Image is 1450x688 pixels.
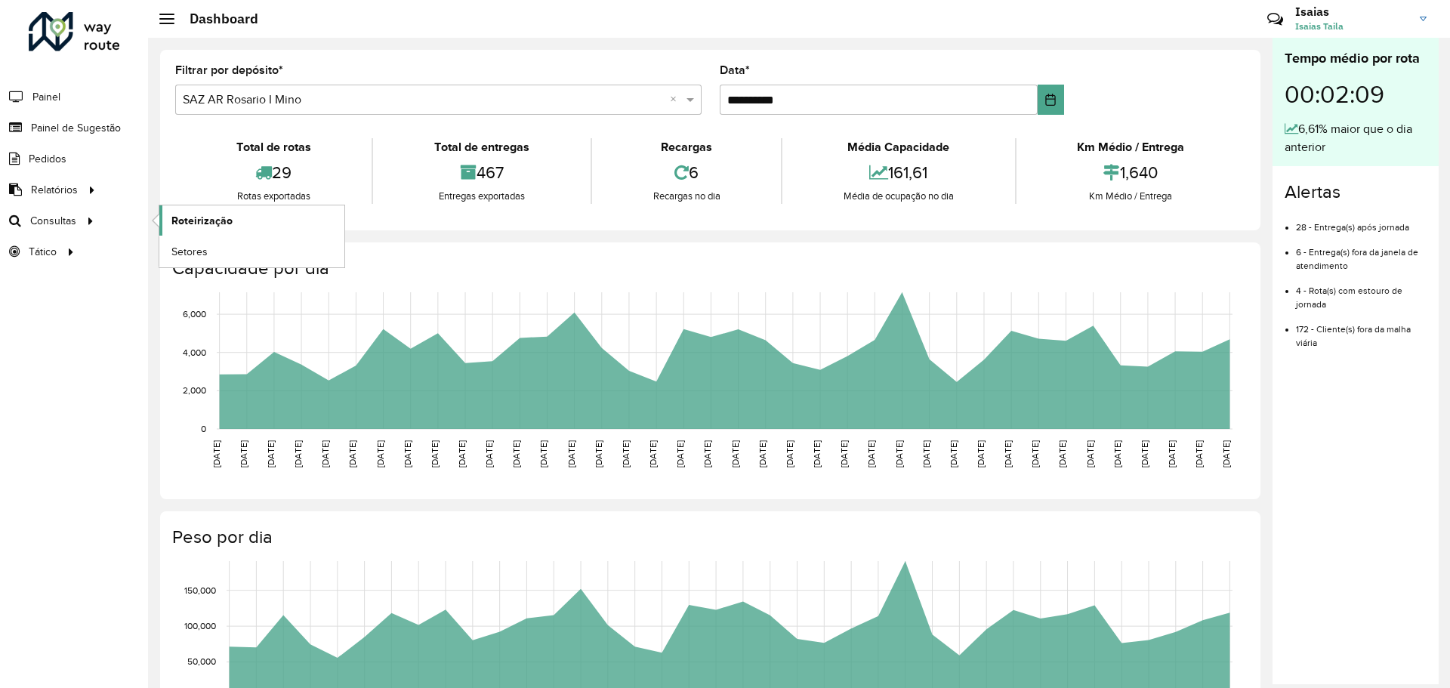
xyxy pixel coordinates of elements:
[1038,85,1064,115] button: Choose Date
[377,138,586,156] div: Total de entregas
[159,205,344,236] a: Roteirização
[184,621,216,631] text: 100,000
[179,189,368,204] div: Rotas exportadas
[293,440,303,467] text: [DATE]
[211,440,221,467] text: [DATE]
[976,440,986,467] text: [DATE]
[1296,273,1427,311] li: 4 - Rota(s) com estouro de jornada
[31,120,121,136] span: Painel de Sugestão
[172,258,1245,279] h4: Capacidade por dia
[179,138,368,156] div: Total de rotas
[320,440,330,467] text: [DATE]
[786,138,1010,156] div: Média Capacidade
[596,138,777,156] div: Recargas
[785,440,794,467] text: [DATE]
[720,61,750,79] label: Data
[1140,440,1149,467] text: [DATE]
[377,156,586,189] div: 467
[511,440,521,467] text: [DATE]
[730,440,740,467] text: [DATE]
[179,156,368,189] div: 29
[32,89,60,105] span: Painel
[1003,440,1013,467] text: [DATE]
[1285,181,1427,203] h4: Alertas
[1030,440,1040,467] text: [DATE]
[31,182,78,198] span: Relatórios
[1085,440,1095,467] text: [DATE]
[171,213,233,229] span: Roteirização
[347,440,357,467] text: [DATE]
[812,440,822,467] text: [DATE]
[675,440,685,467] text: [DATE]
[596,189,777,204] div: Recargas no dia
[1020,156,1242,189] div: 1,640
[377,189,586,204] div: Entregas exportadas
[1221,440,1231,467] text: [DATE]
[239,440,248,467] text: [DATE]
[594,440,603,467] text: [DATE]
[1057,440,1067,467] text: [DATE]
[1295,20,1408,33] span: Isaias Taila
[183,385,206,395] text: 2,000
[621,440,631,467] text: [DATE]
[538,440,548,467] text: [DATE]
[175,61,283,79] label: Filtrar por depósito
[171,244,208,260] span: Setores
[457,440,467,467] text: [DATE]
[949,440,958,467] text: [DATE]
[702,440,712,467] text: [DATE]
[184,585,216,595] text: 150,000
[1167,440,1177,467] text: [DATE]
[30,213,76,229] span: Consultas
[566,440,576,467] text: [DATE]
[403,440,412,467] text: [DATE]
[29,151,66,167] span: Pedidos
[1285,69,1427,120] div: 00:02:09
[757,440,767,467] text: [DATE]
[183,309,206,319] text: 6,000
[1285,48,1427,69] div: Tempo médio por rota
[484,440,494,467] text: [DATE]
[266,440,276,467] text: [DATE]
[1296,234,1427,273] li: 6 - Entrega(s) fora da janela de atendimento
[1112,440,1122,467] text: [DATE]
[1020,138,1242,156] div: Km Médio / Entrega
[1295,5,1408,19] h3: Isaias
[1259,3,1291,35] a: Contato Rápido
[174,11,258,27] h2: Dashboard
[1296,311,1427,350] li: 172 - Cliente(s) fora da malha viária
[1285,120,1427,156] div: 6,61% maior que o dia anterior
[1020,189,1242,204] div: Km Médio / Entrega
[1296,209,1427,234] li: 28 - Entrega(s) após jornada
[839,440,849,467] text: [DATE]
[29,244,57,260] span: Tático
[596,156,777,189] div: 6
[430,440,440,467] text: [DATE]
[921,440,931,467] text: [DATE]
[159,236,344,267] a: Setores
[670,91,683,109] span: Clear all
[172,526,1245,548] h4: Peso por dia
[786,189,1010,204] div: Média de ocupação no dia
[187,657,216,667] text: 50,000
[866,440,876,467] text: [DATE]
[1194,440,1204,467] text: [DATE]
[201,424,206,433] text: 0
[894,440,904,467] text: [DATE]
[375,440,385,467] text: [DATE]
[786,156,1010,189] div: 161,61
[648,440,658,467] text: [DATE]
[183,347,206,357] text: 4,000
